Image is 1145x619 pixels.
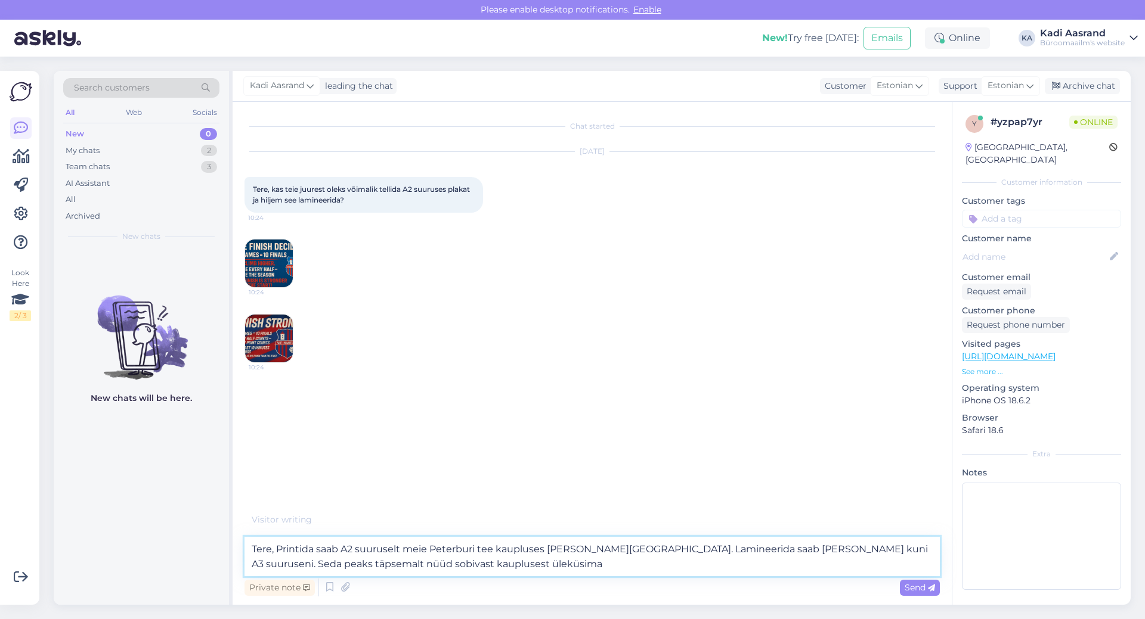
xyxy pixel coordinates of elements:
div: [GEOGRAPHIC_DATA], [GEOGRAPHIC_DATA] [965,141,1109,166]
p: Customer email [962,271,1121,284]
button: Emails [864,27,911,49]
span: New chats [122,231,160,242]
a: [URL][DOMAIN_NAME] [962,351,1056,362]
input: Add name [963,250,1107,263]
p: See more ... [962,366,1121,377]
div: Request phone number [962,317,1070,333]
span: 10:24 [248,213,293,222]
p: Operating system [962,382,1121,394]
p: Customer name [962,232,1121,245]
div: Extra [962,449,1121,459]
div: leading the chat [320,80,393,92]
span: Kadi Aasrand [250,79,304,92]
div: Private note [245,580,315,596]
div: Try free [DATE]: [762,31,859,45]
p: Browser [962,412,1121,424]
p: Safari 18.6 [962,424,1121,437]
div: KA [1019,30,1035,46]
div: 2 / 3 [10,310,31,321]
div: 0 [200,128,217,140]
span: Online [1069,116,1118,129]
img: Askly Logo [10,80,32,103]
div: 3 [201,161,217,173]
div: Socials [190,105,219,120]
span: Enable [630,4,665,15]
div: My chats [66,145,100,157]
span: Estonian [988,79,1024,92]
span: Estonian [877,79,913,92]
div: Web [123,105,144,120]
div: Customer [820,80,867,92]
p: Customer tags [962,195,1121,207]
div: Kadi Aasrand [1040,29,1125,38]
div: Request email [962,284,1031,300]
span: Tere, kas teie juurest oleks võimalik tellida A2 suuruses plakat ja hiljem see lamineerida? [253,185,472,204]
span: 10:24 [249,363,293,372]
b: New! [762,32,788,43]
div: Online [925,27,990,49]
div: Büroomaailm's website [1040,38,1125,48]
input: Add a tag [962,210,1121,228]
div: All [63,105,77,120]
div: Chat started [245,121,940,132]
div: 2 [201,145,217,157]
span: y [972,119,977,128]
span: Send [905,582,935,593]
img: Attachment [245,239,293,287]
a: Kadi AasrandBüroomaailm's website [1040,29,1138,48]
span: Search customers [74,82,150,94]
img: No chats [54,274,229,381]
p: Notes [962,466,1121,479]
div: Look Here [10,267,31,321]
p: New chats will be here. [91,392,192,405]
div: All [66,194,76,206]
p: iPhone OS 18.6.2 [962,394,1121,407]
div: Archived [66,210,100,222]
div: Archive chat [1045,78,1120,94]
div: New [66,128,84,140]
div: # yzpap7yr [991,115,1069,129]
span: 10:24 [249,288,293,297]
p: Visited pages [962,338,1121,350]
p: Customer phone [962,304,1121,317]
div: AI Assistant [66,178,110,189]
div: Support [939,80,977,92]
div: [DATE] [245,146,940,157]
textarea: Tere, Printida saab A2 suuruselt meie Peterburi tee kaupluses [PERSON_NAME][GEOGRAPHIC_DATA]. Lam... [245,537,940,576]
div: Customer information [962,177,1121,188]
img: Attachment [245,315,293,362]
div: Team chats [66,161,110,173]
span: . [312,514,314,525]
div: Visitor writing [245,514,940,526]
